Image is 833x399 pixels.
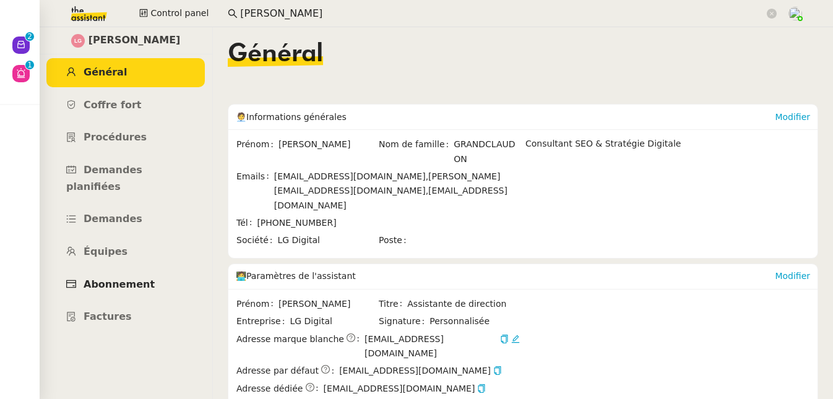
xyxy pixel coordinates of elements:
div: Consultant SEO & Stratégie Digitale [525,137,810,250]
span: Général [228,42,323,67]
img: users%2FNTfmycKsCFdqp6LX6USf2FmuPJo2%2Favatar%2Fprofile-pic%20(1).png [788,7,802,20]
span: [EMAIL_ADDRESS][DOMAIN_NAME], [274,171,428,181]
span: Adresse marque blanche [236,332,344,346]
span: Assistante de direction [407,297,520,311]
span: Adresse par défaut [236,364,319,378]
span: Procédures [84,131,147,143]
div: 🧑‍💼 [236,105,775,129]
a: Modifier [775,112,810,122]
div: 🧑‍💻 [236,264,775,289]
span: Nom de famille [379,137,454,166]
span: [PERSON_NAME] [88,32,181,49]
p: 1 [27,61,32,72]
input: Rechercher [240,6,764,22]
span: [EMAIL_ADDRESS][DOMAIN_NAME] [339,364,502,378]
span: Équipes [84,246,127,257]
span: LG Digital [290,314,378,328]
span: Général [84,66,127,78]
img: svg [71,34,85,48]
span: Société [236,233,277,247]
span: Informations générales [246,112,347,122]
span: Prénom [236,137,278,152]
span: [PERSON_NAME] [278,137,378,152]
span: Control panel [150,6,209,20]
span: Abonnement [84,278,155,290]
span: GRANDCLAUDON [454,137,520,166]
nz-badge-sup: 1 [25,61,34,69]
span: Entreprise [236,314,290,328]
span: LG Digital [277,233,378,247]
nz-badge-sup: 2 [25,32,34,41]
a: Abonnement [46,270,205,299]
p: 2 [27,32,32,43]
span: Prénom [236,297,278,311]
span: Personnalisée [429,314,490,328]
a: Demandes [46,205,205,234]
span: Adresse dédiée [236,382,303,396]
a: Coffre fort [46,91,205,120]
span: Coffre fort [84,99,142,111]
span: [PERSON_NAME] [278,297,378,311]
a: Procédures [46,123,205,152]
span: [PHONE_NUMBER] [257,218,336,228]
span: Titre [379,297,407,311]
span: Factures [84,311,132,322]
span: Demandes [84,213,142,225]
span: Demandes planifiées [66,164,142,192]
a: Équipes [46,238,205,267]
span: [EMAIL_ADDRESS][DOMAIN_NAME] [324,382,486,396]
button: Control panel [132,5,216,22]
span: [EMAIL_ADDRESS][DOMAIN_NAME] [365,332,498,361]
span: Tél [236,216,257,230]
a: Demandes planifiées [46,156,205,201]
span: [EMAIL_ADDRESS][DOMAIN_NAME] [274,186,507,210]
span: Emails [236,169,274,213]
a: Général [46,58,205,87]
a: Modifier [775,271,810,281]
span: Poste [379,233,412,247]
span: Paramètres de l'assistant [246,271,356,281]
span: Signature [379,314,429,328]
